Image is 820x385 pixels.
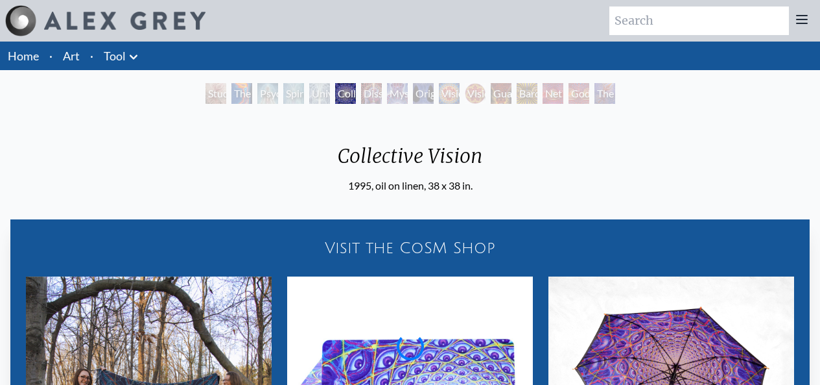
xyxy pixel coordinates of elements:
input: Search [609,6,789,35]
div: Vision Crystal [439,83,460,104]
div: Godself [568,83,589,104]
li: · [44,42,58,70]
div: Mystic Eye [387,83,408,104]
div: Original Face [413,83,434,104]
div: Dissectional Art for Tool's Lateralus CD [361,83,382,104]
div: Spiritual Energy System [283,83,304,104]
div: Collective Vision [335,83,356,104]
a: Home [8,49,39,63]
li: · [85,42,99,70]
a: Art [63,47,80,65]
div: Psychic Energy System [257,83,278,104]
div: Universal Mind Lattice [309,83,330,104]
div: The Great Turn [594,83,615,104]
div: Vision [PERSON_NAME] [465,83,486,104]
div: Guardian of Infinite Vision [491,83,511,104]
div: The Torch [231,83,252,104]
div: Net of Being [543,83,563,104]
div: Bardo Being [517,83,537,104]
a: Visit the CoSM Shop [18,227,802,269]
div: Collective Vision [327,144,493,178]
a: Tool [104,47,126,65]
div: 1995, oil on linen, 38 x 38 in. [327,178,493,193]
div: Study for the Great Turn [205,83,226,104]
